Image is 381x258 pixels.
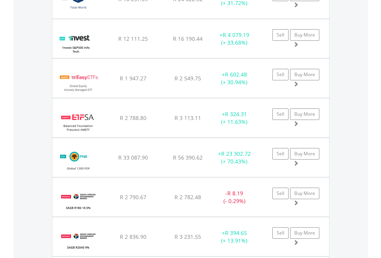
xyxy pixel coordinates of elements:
a: Sell [272,108,289,120]
span: R 8.19 [227,190,243,197]
img: TFSA.ZA.R2040.png [56,227,101,254]
span: R 3 231.55 [175,233,201,240]
span: R 3 113.11 [175,114,201,122]
span: R 23 302.72 [221,150,251,157]
div: - (- 0.29%) [210,190,258,205]
a: Buy More [290,188,319,199]
span: R 2 788.80 [120,114,146,122]
div: + (+ 33.68%) [210,31,258,47]
a: Buy More [290,69,319,80]
a: Buy More [290,29,319,41]
div: + (+ 70.43%) [210,150,258,165]
span: R 324.31 [225,110,247,118]
a: Buy More [290,227,319,239]
span: R 602.48 [225,71,247,78]
a: Sell [272,188,289,199]
div: + (+ 13.91%) [210,229,258,245]
span: R 2 549.75 [175,75,201,82]
span: R 1 947.27 [120,75,146,82]
div: + (+ 30.94%) [210,71,258,86]
span: R 56 390.62 [173,154,203,161]
span: R 394.65 [225,229,247,236]
span: R 16 190.44 [173,35,203,42]
a: Sell [272,29,289,41]
img: TFSA.ZA.R186.png [56,187,101,215]
span: R 2 782.48 [175,193,201,201]
span: R 4 079.19 [223,31,249,38]
img: TFSA.ETF5IT.png [56,29,95,56]
img: TFSA.EASYGE.png [56,68,101,96]
span: R 2 836.90 [120,233,146,240]
a: Buy More [290,148,319,160]
a: Sell [272,69,289,80]
div: + (+ 11.63%) [210,110,258,126]
span: R 33 087.90 [118,154,148,161]
span: R 12 111.25 [118,35,148,42]
a: Sell [272,227,289,239]
span: R 2 790.67 [120,193,146,201]
a: Buy More [290,108,319,120]
a: Sell [272,148,289,160]
img: TFSA.FNBEQF.png [56,148,101,175]
img: TFSA.ETFSAB.png [56,108,101,135]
